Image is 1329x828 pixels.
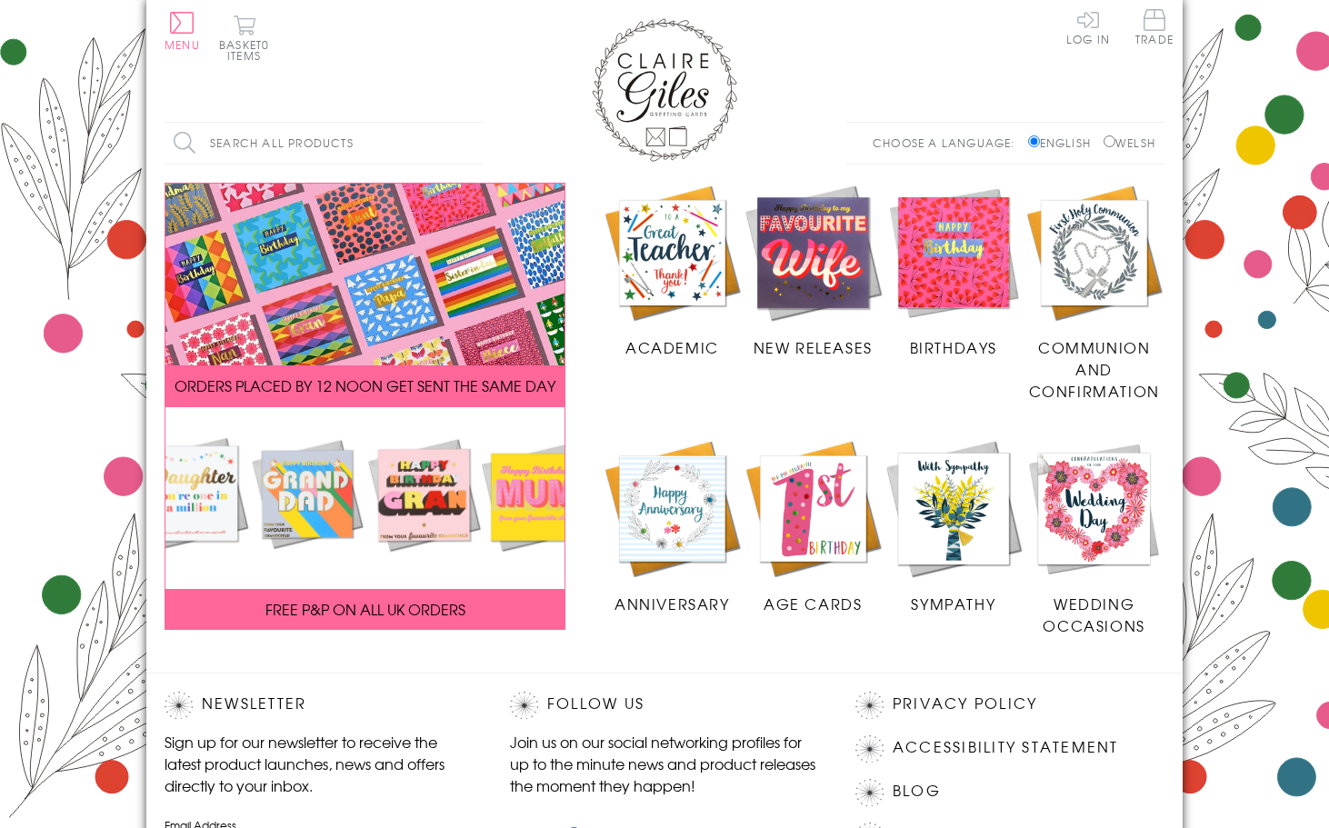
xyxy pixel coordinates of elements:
[615,593,730,614] span: Anniversary
[873,135,1024,151] p: Choose a language:
[165,123,483,164] input: Search all products
[1028,135,1040,147] input: English
[510,692,819,719] h2: Follow Us
[1135,9,1174,45] span: Trade
[227,36,269,64] span: 0 items
[910,336,997,358] span: Birthdays
[764,593,862,614] span: Age Cards
[465,123,483,164] input: Search
[1024,183,1164,403] a: Communion and Confirmation
[175,374,555,396] span: ORDERS PLACED BY 12 NOON GET SENT THE SAME DAY
[1135,9,1174,48] a: Trade
[592,18,737,162] img: Claire Giles Greetings Cards
[165,692,474,719] h2: Newsletter
[884,438,1024,614] a: Sympathy
[884,183,1024,359] a: Birthdays
[754,336,873,358] span: New Releases
[1029,336,1160,402] span: Communion and Confirmation
[743,183,884,359] a: New Releases
[743,438,884,614] a: Age Cards
[165,12,200,50] button: Menu
[911,593,995,614] span: Sympathy
[1104,135,1155,151] label: Welsh
[602,438,743,614] a: Anniversary
[1104,135,1115,147] input: Welsh
[165,36,200,53] span: Menu
[893,692,1037,716] a: Privacy Policy
[1028,135,1100,151] label: English
[219,15,269,61] button: Basket0 items
[893,779,941,803] a: Blog
[510,731,819,796] p: Join us on our social networking profiles for up to the minute news and product releases the mome...
[602,183,743,359] a: Academic
[165,731,474,796] p: Sign up for our newsletter to receive the latest product launches, news and offers directly to yo...
[265,598,465,620] span: FREE P&P ON ALL UK ORDERS
[1024,438,1164,636] a: Wedding Occasions
[893,735,1119,760] a: Accessibility Statement
[1043,593,1144,636] span: Wedding Occasions
[1066,9,1110,45] a: Log In
[625,336,719,358] span: Academic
